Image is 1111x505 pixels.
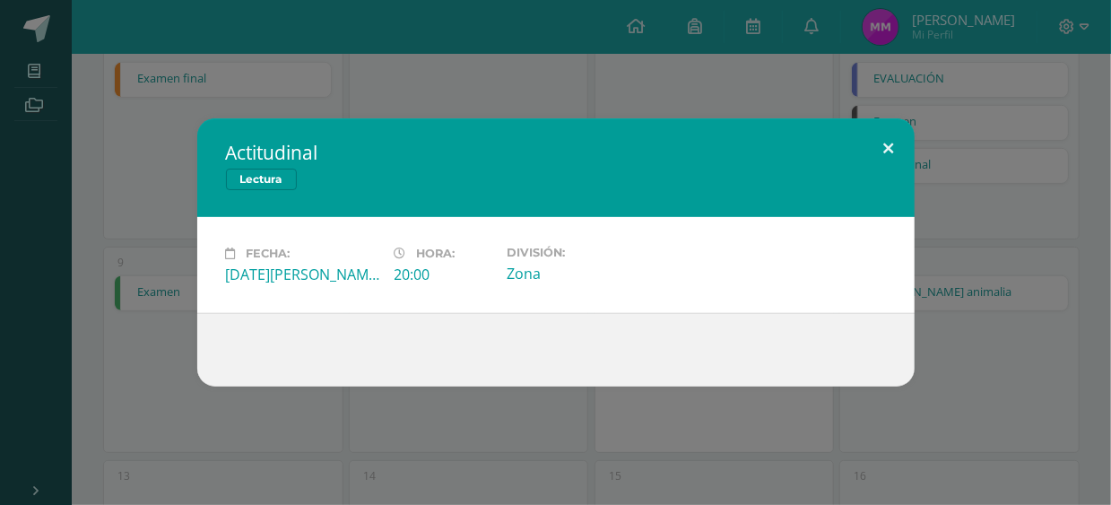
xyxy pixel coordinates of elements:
[226,265,380,284] div: [DATE][PERSON_NAME]
[507,264,661,283] div: Zona
[417,247,456,260] span: Hora:
[226,140,886,165] h2: Actitudinal
[864,118,915,179] button: Close (Esc)
[507,246,661,259] label: División:
[226,169,297,190] span: Lectura
[247,247,291,260] span: Fecha:
[395,265,492,284] div: 20:00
